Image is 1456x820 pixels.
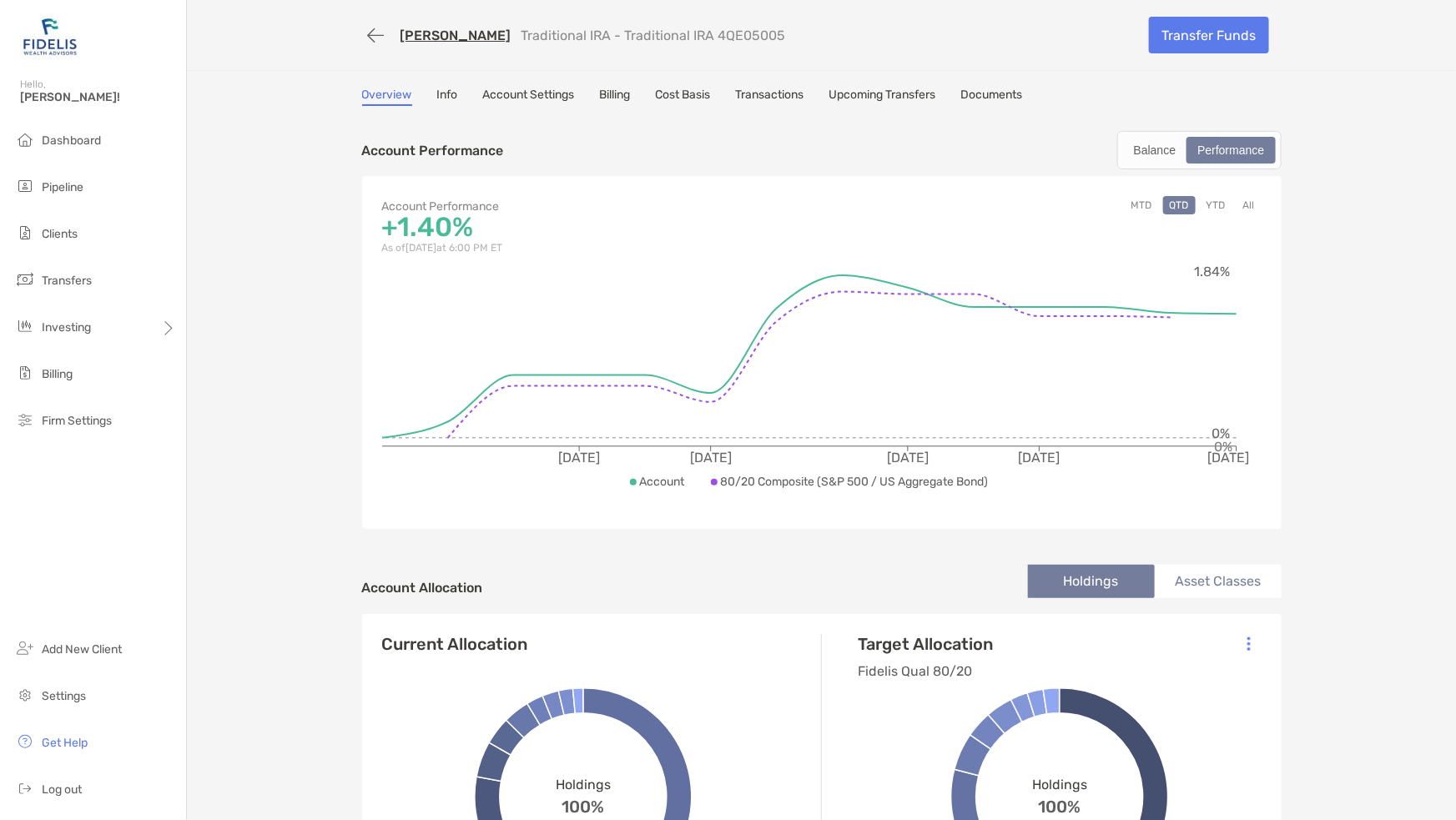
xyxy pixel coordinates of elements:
span: Add New Client [42,642,122,657]
span: Billing [42,367,73,381]
p: Account Performance [362,140,504,161]
h4: Target Allocation [859,634,994,654]
tspan: [DATE] [1018,450,1060,465]
a: Transactions [736,88,804,106]
img: transfers icon [15,269,35,289]
p: 80/20 Composite (S&P 500 / US Aggregate Bond) [720,471,988,492]
tspan: [DATE] [558,450,600,465]
h4: Current Allocation [382,634,528,654]
h4: Account Allocation [362,580,483,596]
p: Account [639,471,684,492]
span: Holdings [556,777,611,792]
div: Performance [1188,138,1273,162]
span: Holdings [1032,777,1087,792]
span: Firm Settings [42,414,112,428]
tspan: 0% [1212,426,1230,442]
tspan: [DATE] [689,450,731,465]
img: settings icon [15,685,35,705]
p: Account Performance [382,196,822,217]
tspan: 0% [1214,439,1232,455]
a: Upcoming Transfers [829,88,936,106]
span: Dashboard [42,133,101,148]
span: Clients [42,227,78,241]
img: Zoe Logo [20,7,80,67]
li: Asset Classes [1155,565,1282,598]
img: firm-settings icon [15,410,35,430]
span: 100% [1039,792,1081,817]
tspan: [DATE] [887,450,929,465]
a: Cost Basis [656,88,711,106]
img: clients icon [15,223,35,243]
button: All [1237,196,1262,214]
a: Info [437,88,458,106]
span: Investing [42,320,91,335]
span: [PERSON_NAME]! [20,90,176,104]
button: MTD [1125,196,1159,214]
div: Balance [1125,138,1186,162]
a: Overview [362,88,412,106]
img: investing icon [15,316,35,336]
tspan: 1.84% [1194,264,1230,279]
span: Get Help [42,736,88,750]
img: add_new_client icon [15,638,35,658]
p: Traditional IRA - Traditional IRA 4QE05005 [521,28,786,43]
p: As of [DATE] at 6:00 PM ET [382,238,822,259]
p: +1.40% [382,217,822,238]
li: Holdings [1028,565,1155,598]
span: 100% [562,792,605,817]
div: segmented control [1117,131,1282,169]
img: billing icon [15,363,35,383]
a: Billing [600,88,631,106]
span: Log out [42,782,82,797]
span: Pipeline [42,180,83,194]
a: Documents [961,88,1023,106]
a: Transfer Funds [1149,17,1269,53]
img: Icon List Menu [1247,636,1251,651]
span: Transfers [42,274,92,288]
a: Account Settings [483,88,575,106]
img: pipeline icon [15,176,35,196]
button: YTD [1200,196,1232,214]
img: logout icon [15,778,35,798]
button: QTD [1163,196,1196,214]
img: get-help icon [15,732,35,752]
span: Settings [42,689,86,703]
p: Fidelis Qual 80/20 [859,661,994,682]
img: dashboard icon [15,129,35,149]
tspan: [DATE] [1207,450,1249,465]
a: [PERSON_NAME] [401,28,511,43]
